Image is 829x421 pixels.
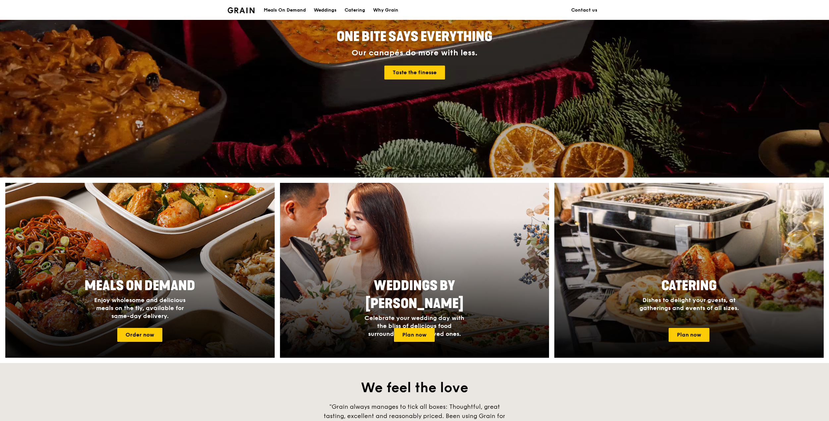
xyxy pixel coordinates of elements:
[314,0,337,20] div: Weddings
[295,48,534,58] div: Our canapés do more with less.
[369,0,402,20] a: Why Grain
[5,183,275,358] a: Meals On DemandEnjoy wholesome and delicious meals on the fly, available for same-day delivery.Or...
[337,29,492,45] span: ONE BITE SAYS EVERYTHING
[310,0,341,20] a: Weddings
[364,314,464,338] span: Celebrate your wedding day with the bliss of delicious food surrounded by your loved ones.
[341,0,369,20] a: Catering
[264,0,306,20] div: Meals On Demand
[228,7,254,13] img: Grain
[567,0,601,20] a: Contact us
[394,328,435,342] a: Plan now
[117,328,162,342] a: Order now
[345,0,365,20] div: Catering
[669,328,709,342] a: Plan now
[84,278,195,294] span: Meals On Demand
[661,278,717,294] span: Catering
[280,183,549,358] a: Weddings by [PERSON_NAME]Celebrate your wedding day with the bliss of delicious food surrounded b...
[554,183,824,358] img: catering-card.e1cfaf3e.jpg
[280,183,549,358] img: weddings-card.4f3003b8.jpg
[639,296,739,312] span: Dishes to delight your guests, at gatherings and events of all sizes.
[373,0,398,20] div: Why Grain
[94,296,186,320] span: Enjoy wholesome and delicious meals on the fly, available for same-day delivery.
[384,66,445,79] a: Taste the finesse
[554,183,824,358] a: CateringDishes to delight your guests, at gatherings and events of all sizes.Plan now
[365,278,464,312] span: Weddings by [PERSON_NAME]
